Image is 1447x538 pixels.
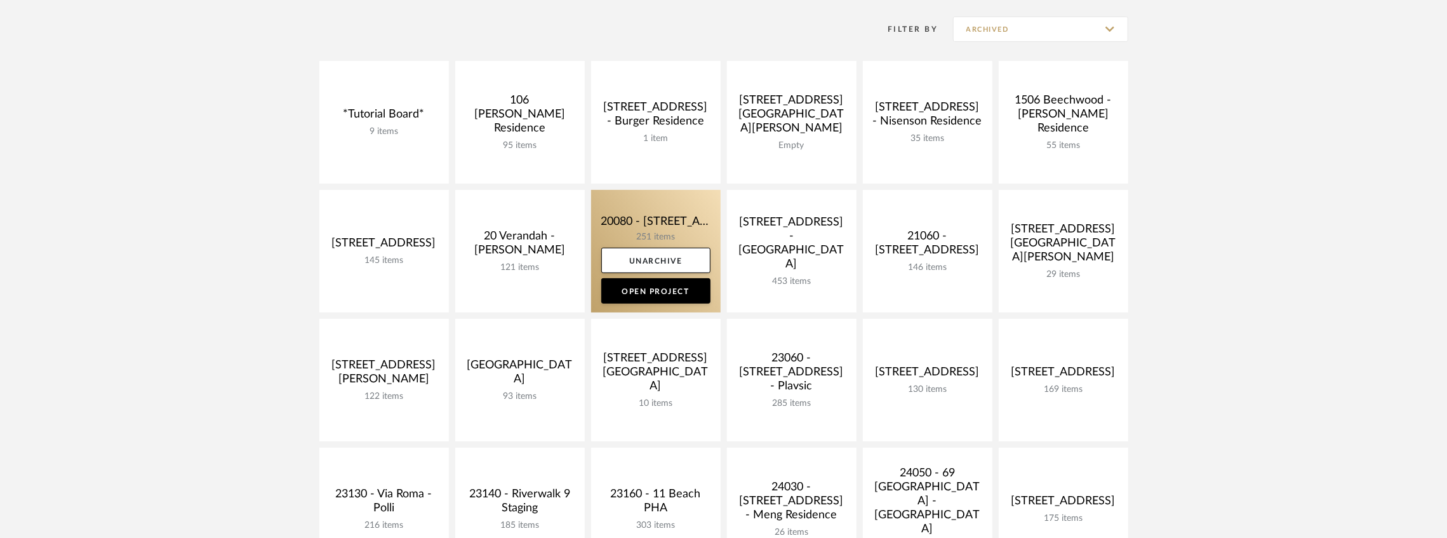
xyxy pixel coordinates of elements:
div: 9 items [330,126,439,137]
div: [GEOGRAPHIC_DATA] [465,358,575,391]
div: 24030 - [STREET_ADDRESS] - Meng Residence [737,480,846,527]
div: 1506 Beechwood - [PERSON_NAME] Residence [1009,93,1118,140]
div: 216 items [330,520,439,531]
a: Open Project [601,278,710,304]
div: 145 items [330,255,439,266]
div: 169 items [1009,384,1118,395]
div: 130 items [873,384,982,395]
div: [STREET_ADDRESS] [1009,365,1118,384]
a: Unarchive [601,248,710,273]
div: 93 items [465,391,575,402]
div: 35 items [873,133,982,144]
div: 55 items [1009,140,1118,151]
div: 303 items [601,520,710,531]
div: [STREET_ADDRESS][GEOGRAPHIC_DATA][PERSON_NAME] [737,93,846,140]
div: [STREET_ADDRESS] [330,236,439,255]
div: [STREET_ADDRESS][GEOGRAPHIC_DATA][PERSON_NAME] [1009,222,1118,269]
div: 23130 - Via Roma - Polli [330,487,439,520]
div: [STREET_ADDRESS][PERSON_NAME] [330,358,439,391]
div: 20 Verandah - [PERSON_NAME] [465,229,575,262]
div: [STREET_ADDRESS] - Nisenson Residence [873,100,982,133]
div: 453 items [737,276,846,287]
div: 146 items [873,262,982,273]
div: [STREET_ADDRESS][GEOGRAPHIC_DATA] [601,351,710,398]
div: 175 items [1009,513,1118,524]
div: Filter By [872,23,938,36]
div: 122 items [330,391,439,402]
div: 26 items [737,527,846,538]
div: Empty [737,140,846,151]
div: 1 item [601,133,710,144]
div: 95 items [465,140,575,151]
div: 23060 - [STREET_ADDRESS] - Plavsic [737,351,846,398]
div: 21060 - [STREET_ADDRESS] [873,229,982,262]
div: *Tutorial Board* [330,107,439,126]
div: [STREET_ADDRESS] [873,365,982,384]
div: [STREET_ADDRESS] - [GEOGRAPHIC_DATA] [737,215,846,276]
div: [STREET_ADDRESS] - Burger Residence [601,100,710,133]
div: 106 [PERSON_NAME] Residence [465,93,575,140]
div: 185 items [465,520,575,531]
div: 121 items [465,262,575,273]
div: 10 items [601,398,710,409]
div: 285 items [737,398,846,409]
div: 23160 - 11 Beach PHA [601,487,710,520]
div: 23140 - Riverwalk 9 Staging [465,487,575,520]
div: [STREET_ADDRESS] [1009,494,1118,513]
div: 29 items [1009,269,1118,280]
